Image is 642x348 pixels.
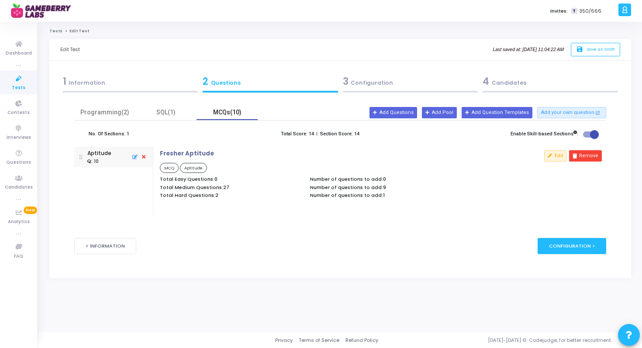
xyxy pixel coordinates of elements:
[8,218,30,226] span: Analytics
[160,150,214,157] p: Fresher Aptitude
[343,74,478,89] div: Configuration
[550,7,568,15] label: Invites:
[63,75,66,88] span: 1
[89,131,129,138] label: No. Of Sections: 1
[203,74,338,89] div: Questions
[11,2,76,20] img: logo
[511,131,578,138] label: Enable Skill-based Sections :
[160,193,301,198] p: Total Hard Questions:
[383,192,385,199] span: 1
[87,158,99,165] div: : 10
[180,163,207,172] span: Aptitude
[281,131,314,138] label: Total Score: 14
[310,193,452,198] p: Number of questions to add:
[310,176,452,182] p: Number of questions to add:
[383,176,386,183] span: 0
[5,184,33,191] span: Candidates
[576,46,585,53] i: save
[6,50,32,57] span: Dashboard
[63,74,198,89] div: Information
[7,109,30,117] span: Contests
[160,163,179,172] span: MCQ
[483,74,618,89] div: Candidates
[493,47,563,52] i: Last saved at: [DATE] 11:04:22 AM
[49,28,62,34] a: Tests
[79,147,83,167] img: drag icon
[483,75,489,88] span: 4
[345,337,378,344] a: Refund Policy
[14,253,23,260] span: FAQ
[383,184,386,191] span: 9
[214,176,217,183] span: 0
[215,192,218,199] span: 2
[160,185,301,190] p: Total Medium Questions:
[6,159,31,166] span: Questions
[141,108,191,117] div: SQL(1)
[203,75,208,88] span: 2
[569,150,602,162] button: Remove
[587,46,615,52] span: Save as Draft
[422,107,457,118] button: Add Pool
[74,238,136,254] button: < Information
[538,238,606,254] div: Configuration >
[310,185,452,190] p: Number of questions to add:
[275,337,293,344] a: Privacy
[200,72,341,95] a: 2Questions
[223,184,229,191] span: 27
[340,72,480,95] a: 3Configuration
[320,131,359,138] label: Section Score: 14
[160,176,301,182] p: Total Easy Questions:
[378,337,631,344] div: [DATE]-[DATE] © Codejudge, for better recruitment.
[12,84,25,92] span: Tests
[369,107,417,118] button: Add Questions
[24,207,37,214] span: New
[462,107,532,118] button: Add Question Templates
[571,8,577,14] span: T
[480,72,621,95] a: 4Candidates
[202,108,252,117] div: MCQs(10)
[595,110,600,116] mat-icon: open_in_new
[87,149,111,157] div: Aptitude
[571,43,620,56] button: saveSave as Draft
[537,107,606,118] button: Add your own question
[60,72,200,95] a: 1Information
[69,28,89,34] span: Edit Test
[343,75,349,88] span: 3
[7,134,31,141] span: Interviews
[49,28,631,34] nav: breadcrumb
[544,150,567,162] button: Edit
[579,7,601,15] span: 350/666
[299,337,339,344] a: Terms of Service
[316,131,318,137] b: |
[60,39,80,60] div: Edit Test
[79,108,130,117] div: Programming(2)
